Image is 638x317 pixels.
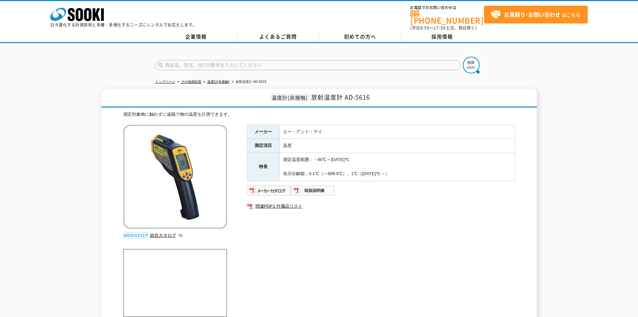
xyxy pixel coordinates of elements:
[123,232,148,239] img: webカタログ
[247,190,291,195] a: メーカーカタログ
[311,93,370,102] span: 放射温度計 AD-5616
[463,57,480,73] img: btn_search.png
[410,10,484,24] a: [PHONE_NUMBER]
[155,60,461,70] input: 商品名、型式、NETIS番号を入力してください
[279,139,515,153] td: 温度
[319,32,401,42] a: 初めての方へ
[123,125,227,229] img: 放射温度計 AD-5616
[123,111,515,118] div: 測定対象物に触れずに遠隔で物の温度を計測できます。
[181,80,201,84] a: その他測定器
[155,80,175,84] a: トップページ
[207,80,230,84] a: 温度計(非接触)
[291,190,335,195] a: 取扱説明書
[150,233,183,238] a: 総合カタログ
[344,33,376,40] span: 初めての方へ
[504,10,560,18] strong: お見積り･お問い合わせ
[247,153,279,181] th: 特長
[247,202,515,211] a: 関連PDF1 付属品リスト
[247,185,291,196] img: メーカーカタログ
[410,6,484,10] span: お電話でのお問い合わせは
[279,153,515,181] td: 測定温度範囲：－60℃～[DATE]℃ 表示分解能：0.1℃（～999.9℃）、1℃（[DATE]℃～）
[247,139,279,153] th: 測定項目
[434,25,446,31] span: 17:30
[270,94,309,101] span: 温度計(非接触)
[155,32,237,42] a: 企業情報
[237,32,319,42] a: よくあるご質問
[291,185,335,196] img: 取扱説明書
[491,10,580,20] span: はこちら
[247,125,279,139] th: メーカー
[401,32,483,42] a: 採用情報
[420,25,430,31] span: 8:50
[410,25,477,31] span: (平日 ～ 土日、祝日除く)
[230,78,266,86] li: 放射温度計 AD-5616
[484,6,588,23] a: お見積り･お問い合わせはこちら
[279,125,515,139] td: エー・アンド・デイ
[50,23,197,27] p: 日々進化する計測技術と多種・多様化するニーズにレンタルでお応えします。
